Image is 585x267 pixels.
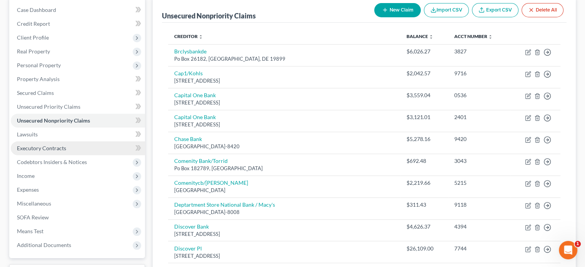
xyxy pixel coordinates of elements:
a: Property Analysis [11,72,145,86]
button: Delete All [522,3,563,17]
div: [STREET_ADDRESS] [174,99,394,106]
i: unfold_more [429,35,433,39]
span: Case Dashboard [17,7,56,13]
a: Executory Contracts [11,141,145,155]
span: Codebtors Insiders & Notices [17,159,87,165]
i: unfold_more [488,35,493,39]
a: Lawsuits [11,128,145,141]
a: Acct Number unfold_more [454,33,493,39]
div: [STREET_ADDRESS] [174,121,394,128]
div: $26,109.00 [407,245,442,252]
a: Cap1/Kohls [174,70,203,76]
button: New Claim [374,3,421,17]
div: 2401 [454,113,503,121]
span: Client Profile [17,34,49,41]
div: $2,042.57 [407,70,442,77]
div: 3043 [454,157,503,165]
div: [STREET_ADDRESS] [174,77,394,85]
a: Secured Claims [11,86,145,100]
span: Secured Claims [17,90,54,96]
div: $3,559.04 [407,91,442,99]
div: $692.48 [407,157,442,165]
span: Credit Report [17,20,50,27]
div: 7744 [454,245,503,252]
div: Po Box 182789, [GEOGRAPHIC_DATA] [174,165,394,172]
div: [GEOGRAPHIC_DATA]-8420 [174,143,394,150]
div: [GEOGRAPHIC_DATA] [174,187,394,194]
div: 9420 [454,135,503,143]
span: Real Property [17,48,50,55]
div: 3827 [454,48,503,55]
span: Lawsuits [17,131,38,138]
div: $2,219.66 [407,179,442,187]
a: Export CSV [472,3,518,17]
div: 9716 [454,70,503,77]
i: unfold_more [198,35,203,39]
div: 4394 [454,223,503,231]
a: Capital One Bank [174,92,216,98]
button: Import CSV [424,3,469,17]
span: Executory Contracts [17,145,66,151]
div: [STREET_ADDRESS] [174,252,394,260]
div: 5215 [454,179,503,187]
a: Discover Bank [174,223,209,230]
div: $6,026.27 [407,48,442,55]
a: Unsecured Priority Claims [11,100,145,114]
a: SOFA Review [11,211,145,224]
a: Deptartment Store National Bank / Macy's [174,201,275,208]
span: Personal Property [17,62,61,68]
a: Brclysbankde [174,48,207,55]
a: Balance unfold_more [407,33,433,39]
span: Miscellaneous [17,200,51,207]
div: Po Box 26182, [GEOGRAPHIC_DATA], DE 19899 [174,55,394,63]
a: Capital One Bank [174,114,216,120]
span: Unsecured Nonpriority Claims [17,117,90,124]
span: 1 [575,241,581,247]
div: [STREET_ADDRESS] [174,231,394,238]
iframe: Intercom live chat [559,241,577,259]
div: [GEOGRAPHIC_DATA]-8008 [174,209,394,216]
div: 9118 [454,201,503,209]
span: Means Test [17,228,43,234]
span: Property Analysis [17,76,60,82]
div: $311.43 [407,201,442,209]
a: Creditor unfold_more [174,33,203,39]
a: Credit Report [11,17,145,31]
a: Case Dashboard [11,3,145,17]
a: Discover Pl [174,245,202,252]
span: Income [17,172,35,179]
div: $5,278.16 [407,135,442,143]
span: Additional Documents [17,242,71,248]
div: $3,121.01 [407,113,442,121]
span: Unsecured Priority Claims [17,103,80,110]
div: $4,626.37 [407,223,442,231]
div: 0536 [454,91,503,99]
span: Expenses [17,186,39,193]
a: Comenitycb/[PERSON_NAME] [174,179,248,186]
a: Chase Bank [174,136,202,142]
span: SOFA Review [17,214,49,221]
a: Comenity Bank/Torrid [174,158,228,164]
div: Unsecured Nonpriority Claims [162,11,256,20]
a: Unsecured Nonpriority Claims [11,114,145,128]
